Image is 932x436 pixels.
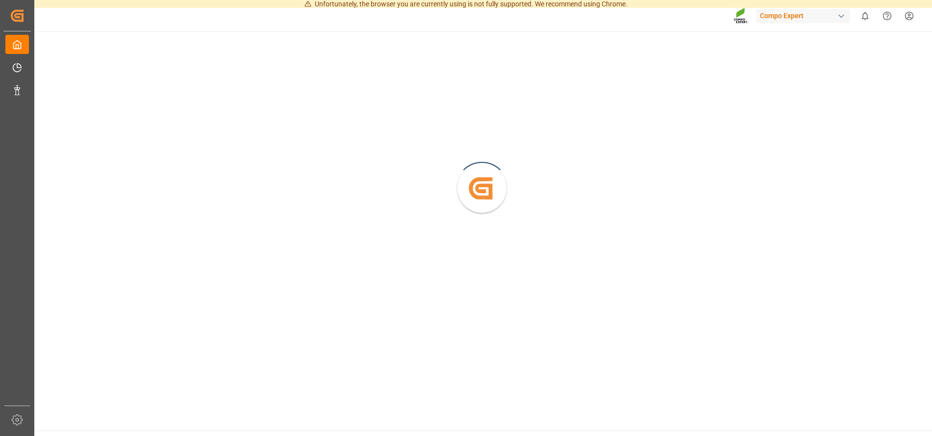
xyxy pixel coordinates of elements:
div: Compo Expert [756,9,850,23]
button: show 0 new notifications [854,5,876,27]
button: Compo Expert [756,6,854,25]
button: Help Center [876,5,898,27]
img: Screenshot%202023-09-29%20at%2010.02.21.png_1712312052.png [733,7,749,25]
